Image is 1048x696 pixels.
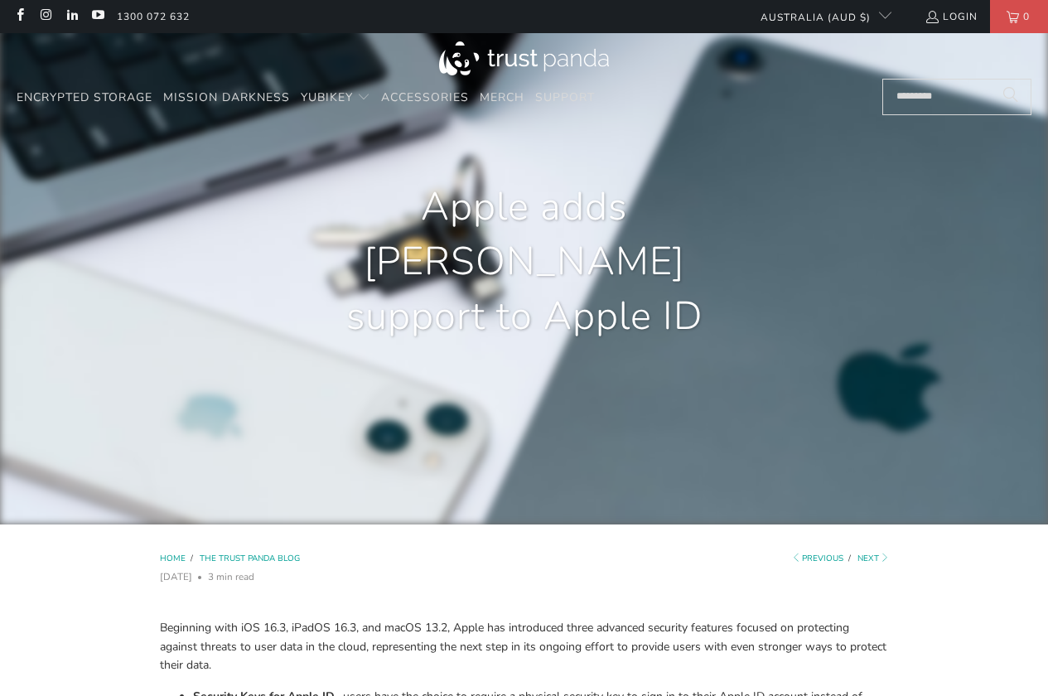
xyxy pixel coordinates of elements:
a: Support [535,79,595,118]
a: Login [925,7,978,26]
a: The Trust Panda Blog [200,553,300,564]
span: Encrypted Storage [17,89,152,105]
summary: YubiKey [301,79,370,118]
span: / [848,553,855,564]
a: Trust Panda Australia on Instagram [38,10,52,23]
a: Trust Panda Australia on YouTube [90,10,104,23]
span: Mission Darkness [163,89,290,105]
nav: Translation missing: en.navigation.header.main_nav [17,79,595,118]
span: 3 min read [208,568,254,586]
a: Trust Panda Australia on Facebook [12,10,27,23]
p: Beginning with iOS 16.3, iPadOS 16.3, and macOS 13.2, Apple has introduced three advanced securit... [160,619,889,674]
a: Encrypted Storage [17,79,152,118]
a: Previous [791,553,844,564]
span: Accessories [381,89,469,105]
a: 1300 072 632 [117,7,190,26]
a: Accessories [381,79,469,118]
button: Search [990,79,1031,115]
span: Merch [480,89,524,105]
span: [DATE] [160,568,192,586]
span: Support [535,89,595,105]
input: Search... [882,79,1031,115]
a: Mission Darkness [163,79,290,118]
img: Trust Panda Australia [439,41,609,75]
span: Home [160,553,186,564]
a: Trust Panda Australia on LinkedIn [65,10,79,23]
h1: Apple adds [PERSON_NAME] support to Apple ID [311,181,738,344]
a: Next [857,553,889,564]
a: Home [160,553,188,564]
span: / [191,553,197,564]
span: YubiKey [301,89,353,105]
a: Merch [480,79,524,118]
